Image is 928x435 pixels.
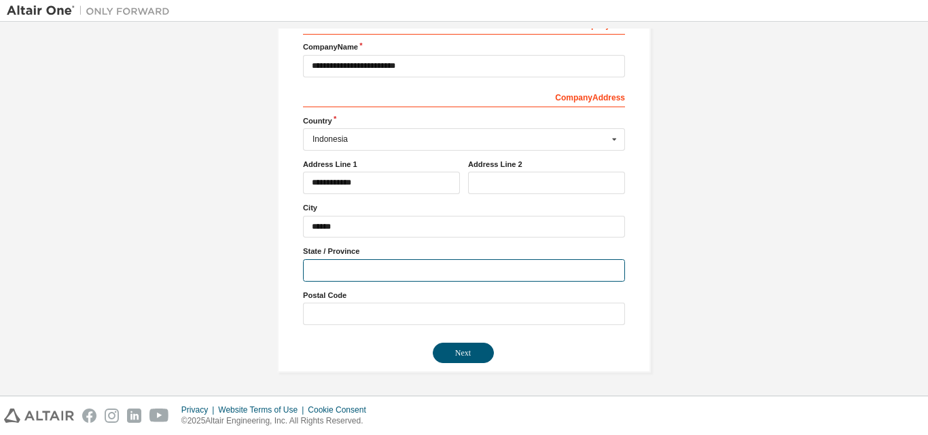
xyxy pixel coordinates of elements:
label: State / Province [303,246,625,257]
div: Company Address [303,86,625,107]
img: facebook.svg [82,409,96,423]
p: © 2025 Altair Engineering, Inc. All Rights Reserved. [181,415,374,427]
div: Indonesia [313,135,608,143]
label: Company Name [303,41,625,52]
button: Next [433,343,494,363]
div: Website Terms of Use [218,404,308,415]
img: linkedin.svg [127,409,141,423]
label: Country [303,115,625,126]
label: Postal Code [303,290,625,301]
img: youtube.svg [149,409,169,423]
img: instagram.svg [105,409,119,423]
label: Address Line 2 [468,159,625,170]
label: Address Line 1 [303,159,460,170]
label: City [303,202,625,213]
div: Cookie Consent [308,404,374,415]
img: Altair One [7,4,177,18]
img: altair_logo.svg [4,409,74,423]
div: Privacy [181,404,218,415]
